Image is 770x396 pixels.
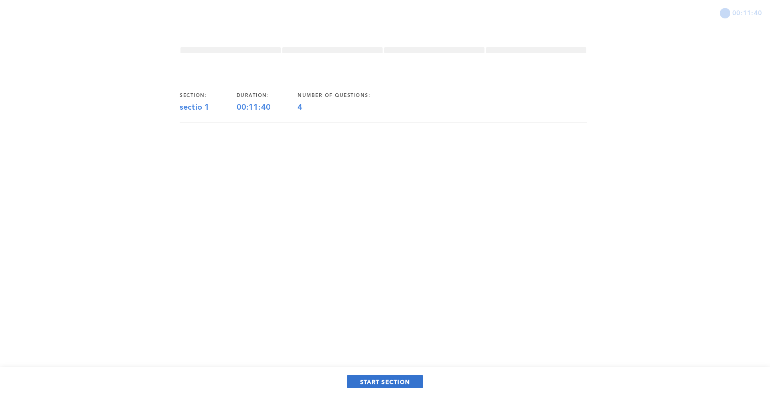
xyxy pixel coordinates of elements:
[237,92,298,99] div: duration:
[180,92,237,99] div: section:
[732,8,762,17] span: 00:11:40
[180,103,237,113] div: sectio 1
[347,375,423,388] button: START SECTION
[237,103,298,113] div: 00:11:40
[298,92,397,99] div: number of questions:
[360,378,410,386] span: START SECTION
[298,103,397,113] div: 4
